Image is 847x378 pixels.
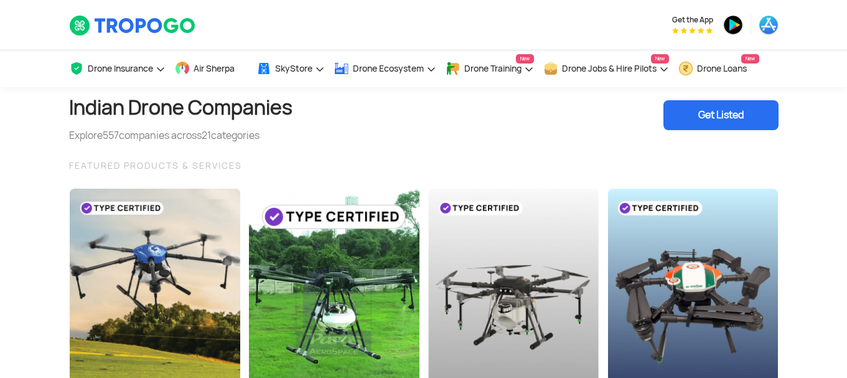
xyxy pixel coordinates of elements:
[353,64,424,73] span: Drone Ecosystem
[516,54,534,64] span: New
[103,129,119,142] span: 557
[194,64,235,73] span: Air Sherpa
[672,27,713,34] img: App Raking
[175,50,247,87] a: Air Sherpa
[69,158,779,173] div: FEATURED PRODUCTS & SERVICES
[697,64,747,73] span: Drone Loans
[562,64,657,73] span: Drone Jobs & Hire Pilots
[275,64,312,73] span: SkyStore
[446,50,534,87] a: Drone TrainingNew
[256,50,325,87] a: SkyStore
[69,87,292,128] h1: Indian Drone Companies
[334,50,436,87] a: Drone Ecosystem
[663,100,779,130] div: Get Listed
[464,64,522,73] span: Drone Training
[723,15,743,35] img: ic_playstore.png
[69,15,197,36] img: TropoGo Logo
[69,128,292,143] div: Explore companies across categories
[543,50,669,87] a: Drone Jobs & Hire PilotsNew
[69,50,166,87] a: Drone Insurance
[759,15,779,35] img: ic_appstore.png
[672,15,713,25] span: Get the App
[651,54,669,64] span: New
[678,50,759,87] a: Drone LoansNew
[88,64,153,73] span: Drone Insurance
[202,129,211,142] span: 21
[741,54,759,64] span: New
